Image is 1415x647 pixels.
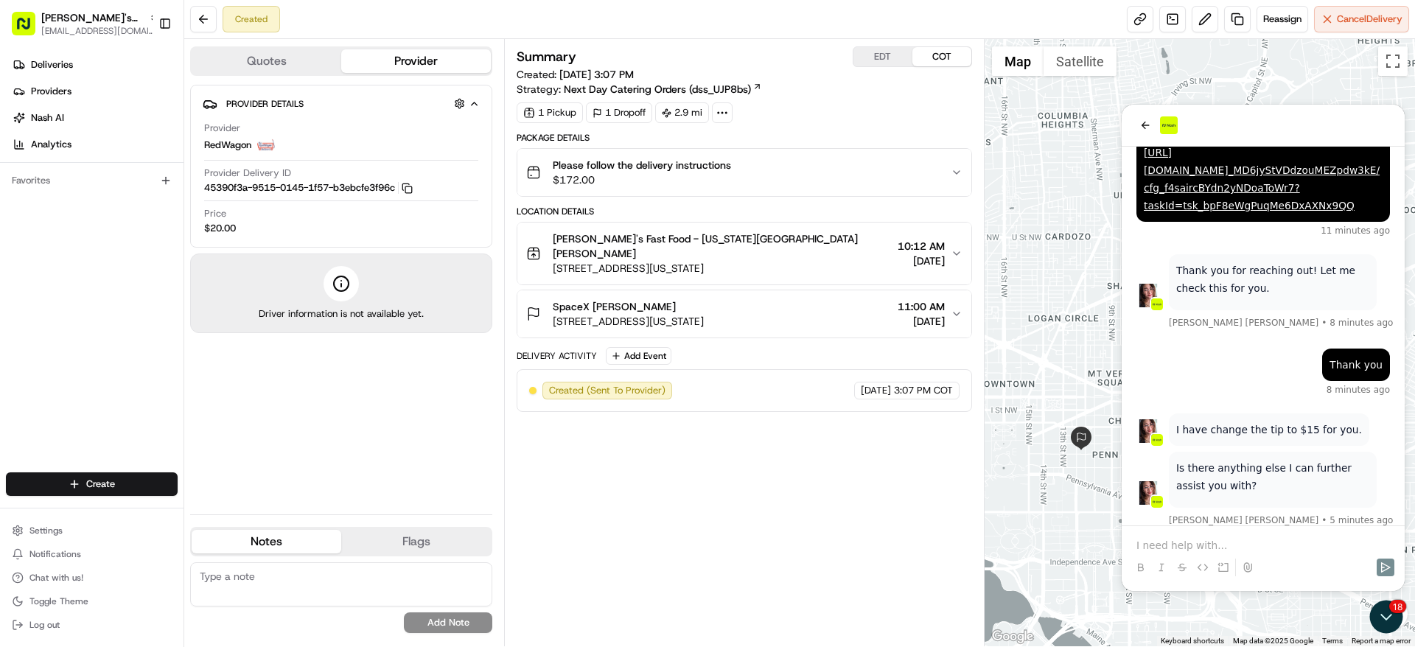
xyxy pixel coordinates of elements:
button: Provider Details [203,91,480,116]
span: Deliveries [31,58,73,71]
span: Next Day Catering Orders (dss_UJP8bs) [564,82,751,97]
button: Settings [6,520,178,541]
span: Provider Delivery ID [204,167,291,180]
span: Settings [29,525,63,536]
button: Toggle fullscreen view [1378,46,1408,76]
div: Strategy: [517,82,762,97]
span: Nash AI [31,111,64,125]
span: RedWagon [204,139,251,152]
span: Toggle Theme [29,595,88,607]
a: Report a map error [1352,637,1411,645]
button: [PERSON_NAME]'s Fast Food - [US_STATE][GEOGRAPHIC_DATA] [PERSON_NAME][STREET_ADDRESS][US_STATE]10... [517,223,971,284]
div: 2.9 mi [655,102,709,123]
button: Quotes [192,49,341,73]
button: Log out [6,615,178,635]
span: Analytics [31,138,71,151]
span: Price [204,207,226,220]
span: [DATE] [898,314,945,329]
span: Providers [31,85,71,98]
button: CancelDelivery [1314,6,1409,32]
a: Open this area in Google Maps (opens a new window) [988,627,1037,646]
a: Terms [1322,637,1343,645]
div: Delivery Activity [517,350,597,362]
span: [STREET_ADDRESS][US_STATE] [553,314,704,329]
div: Favorites [6,169,178,192]
button: Reassign [1257,6,1308,32]
a: Nash AI [6,106,184,130]
span: Create [86,478,115,491]
button: 45390f3a-9515-0145-1f57-b3ebcfe3f96c [204,181,413,195]
span: $20.00 [204,222,236,235]
a: Providers [6,80,184,103]
button: Provider [341,49,491,73]
span: Reassign [1263,13,1302,26]
button: Notifications [6,544,178,564]
span: 3:07 PM COT [894,384,953,397]
span: [DATE] 3:07 PM [559,68,634,81]
div: Package Details [517,132,971,144]
span: Please follow the delivery instructions [553,158,731,172]
span: Chat with us! [29,572,83,584]
a: Next Day Catering Orders (dss_UJP8bs) [564,82,762,97]
button: Add Event [606,347,671,365]
button: Show satellite imagery [1044,46,1117,76]
span: Created (Sent To Provider) [549,384,665,397]
span: [DATE] [898,253,945,268]
div: 1 Pickup [517,102,583,123]
button: Toggle Theme [6,591,178,612]
a: Analytics [6,133,184,156]
button: Please follow the delivery instructions$172.00 [517,149,971,196]
span: SpaceX [PERSON_NAME] [553,299,676,314]
span: [PERSON_NAME]'s Fast Food - [US_STATE][GEOGRAPHIC_DATA] [PERSON_NAME] [553,231,891,261]
button: [EMAIL_ADDRESS][DOMAIN_NAME] [41,25,159,37]
img: time_to_eat_nevada_logo [257,136,275,154]
button: Create [6,472,178,496]
div: 1 Dropoff [586,102,652,123]
span: [DATE] [861,384,891,397]
span: Notifications [29,548,81,560]
span: 11:00 AM [898,299,945,314]
iframe: Open customer support [1368,598,1408,638]
span: [STREET_ADDRESS][US_STATE] [553,261,891,276]
span: Driver information is not available yet. [259,307,424,321]
iframe: Customer support window [1122,105,1405,591]
span: Map data ©2025 Google [1233,637,1313,645]
button: Chat with us! [6,567,178,588]
h3: Summary [517,50,576,63]
button: Notes [192,530,341,553]
button: [PERSON_NAME]'s Fast Food - [US_STATE], [GEOGRAPHIC_DATA][EMAIL_ADDRESS][DOMAIN_NAME] [6,6,153,41]
button: SpaceX [PERSON_NAME][STREET_ADDRESS][US_STATE]11:00 AM[DATE] [517,290,971,338]
span: Cancel Delivery [1337,13,1402,26]
button: [PERSON_NAME]'s Fast Food - [US_STATE], [GEOGRAPHIC_DATA] [41,10,143,25]
span: $172.00 [553,172,731,187]
button: EDT [853,47,912,66]
span: Provider Details [226,98,304,110]
button: Show street map [992,46,1044,76]
img: Google [988,627,1037,646]
span: Created: [517,67,634,82]
span: Provider [204,122,240,135]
